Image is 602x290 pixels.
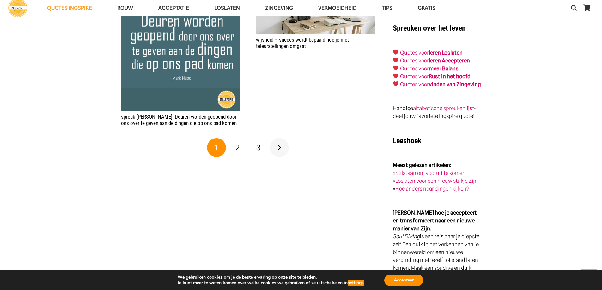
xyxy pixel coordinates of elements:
[178,280,365,286] p: Je kunt meer te weten komen over welke cookies we gebruiken of ze uitschakelen in .
[393,161,481,193] p: » » »
[581,269,597,285] a: Terug naar top
[418,5,435,11] span: GRATIS
[429,73,471,80] strong: Rust in het hoofd
[429,81,481,87] strong: vinden van Zingeving
[256,37,349,49] a: wijsheid – succes wordt bepaald hoe je met teleurstellingen omgaat
[228,138,247,157] a: Pagina 2
[400,73,471,80] a: Quotes voorRust in het hoofd
[393,57,398,63] img: ❤
[178,275,365,280] p: We gebruiken cookies om je de beste ervaring op onze site te bieden.
[393,24,466,33] strong: Spreuken over het leven
[395,186,469,192] a: Hoe anders naar dingen kijken?
[256,143,260,152] span: 3
[384,275,423,286] button: Accepteer
[121,114,237,126] a: spreuk [PERSON_NAME]: Deuren worden geopend door ons over te geven aan de dingen die op ons pad k...
[429,65,459,72] strong: meer Balans
[393,210,477,232] strong: [PERSON_NAME] hoe je accepteert en transformeert naar een nieuwe manier van Zijn:
[249,138,268,157] a: Pagina 3
[400,57,429,64] a: Quotes voor
[429,57,470,64] a: leren Accepteren
[235,143,240,152] span: 2
[393,50,398,55] img: ❤
[393,162,452,168] strong: Meest gelezen artikelen:
[393,233,420,240] em: Soul Diving
[400,65,459,72] a: Quotes voormeer Balans
[393,104,481,120] p: Handige - deel jouw favoriete Ingspire quote!
[393,81,398,86] img: ❤
[265,5,293,11] span: Zingeving
[395,170,465,176] a: Stilstaan om vooruit te komen
[413,105,474,111] a: alfabetische spreukenlijst
[429,50,463,56] a: leren Loslaten
[400,50,429,56] a: Quotes voor
[318,5,356,11] span: VERMOEIDHEID
[214,5,240,11] span: Loslaten
[348,280,364,286] button: settings
[393,73,398,79] img: ❤
[382,5,392,11] span: TIPS
[215,143,218,152] span: 1
[393,136,421,145] strong: Leeshoek
[393,65,398,71] img: ❤
[47,5,92,11] span: QUOTES INGSPIRE
[158,5,189,11] span: Acceptatie
[400,81,481,87] a: Quotes voorvinden van Zingeving
[207,138,226,157] span: Pagina 1
[117,5,133,11] span: ROUW
[401,241,402,247] strong: .
[395,178,478,184] a: Loslaten voor een nieuw stukje Zijn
